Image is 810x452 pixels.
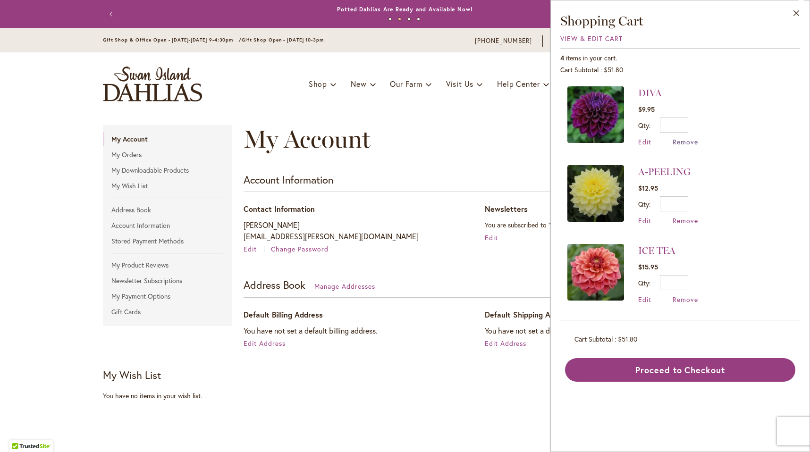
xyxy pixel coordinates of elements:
[604,65,623,74] span: $51.80
[337,6,473,13] a: Potted Dahlias Are Ready and Available Now!
[485,219,707,231] p: You are subscribed to "General Subscription".
[565,358,795,382] button: Proceed to Checkout
[638,121,650,130] label: Qty
[351,79,366,89] span: New
[103,67,202,101] a: store logo
[244,244,257,253] span: Edit
[638,278,650,287] label: Qty
[103,289,232,303] a: My Payment Options
[638,262,658,271] span: $15.95
[475,36,532,46] a: [PHONE_NUMBER]
[314,282,375,291] a: Manage Addresses
[103,179,232,193] a: My Wish List
[244,310,323,319] span: Default Billing Address
[638,166,691,177] a: A-PEELING
[103,305,232,319] a: Gift Cards
[103,258,232,272] a: My Product Reviews
[390,79,422,89] span: Our Farm
[638,137,651,146] a: Edit
[244,244,269,253] a: Edit
[244,204,315,214] span: Contact Information
[103,218,232,233] a: Account Information
[567,165,624,222] img: A-PEELING
[388,17,392,21] button: 1 of 4
[618,335,637,343] span: $51.80
[560,65,599,74] span: Cart Subtotal
[103,148,232,162] a: My Orders
[244,124,371,154] span: My Account
[242,37,324,43] span: Gift Shop Open - [DATE] 10-3pm
[407,17,411,21] button: 3 of 4
[103,5,122,24] button: Previous
[638,295,651,304] a: Edit
[103,391,237,401] div: You have no items in your wish list.
[567,165,624,225] a: A-PEELING
[566,53,617,62] span: items in your cart.
[560,13,643,29] span: Shopping Cart
[103,203,232,217] a: Address Book
[417,17,420,21] button: 4 of 4
[103,274,232,288] a: Newsletter Subscriptions
[574,335,613,343] span: Cart Subtotal
[567,86,624,143] img: DIVA
[103,37,242,43] span: Gift Shop & Office Open - [DATE]-[DATE] 9-4:30pm /
[638,105,655,114] span: $9.95
[103,234,232,248] a: Stored Payment Methods
[485,339,527,348] a: Edit Address
[244,219,466,242] p: [PERSON_NAME] [EMAIL_ADDRESS][PERSON_NAME][DOMAIN_NAME]
[673,216,698,225] a: Remove
[638,245,675,256] a: ICE TEA
[446,79,473,89] span: Visit Us
[244,173,333,186] strong: Account Information
[673,137,698,146] a: Remove
[485,204,528,214] span: Newsletters
[309,79,327,89] span: Shop
[560,34,623,43] a: View & Edit Cart
[560,53,564,62] span: 4
[271,244,329,253] a: Change Password
[638,200,650,209] label: Qty
[7,419,34,445] iframe: Launch Accessibility Center
[638,216,651,225] a: Edit
[485,233,498,242] a: Edit
[103,163,232,177] a: My Downloadable Products
[638,184,658,193] span: $12.95
[244,339,286,348] a: Edit Address
[103,132,232,146] strong: My Account
[673,295,698,304] a: Remove
[398,17,401,21] button: 2 of 4
[567,244,624,301] img: ICE TEA
[244,325,466,336] address: You have not set a default billing address.
[103,368,161,382] strong: My Wish List
[244,278,305,292] strong: Address Book
[485,325,707,336] address: You have not set a default shipping address.
[497,79,540,89] span: Help Center
[485,310,574,319] span: Default Shipping Address
[638,87,662,99] a: DIVA
[567,244,624,304] a: ICE TEA
[567,86,624,146] a: DIVA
